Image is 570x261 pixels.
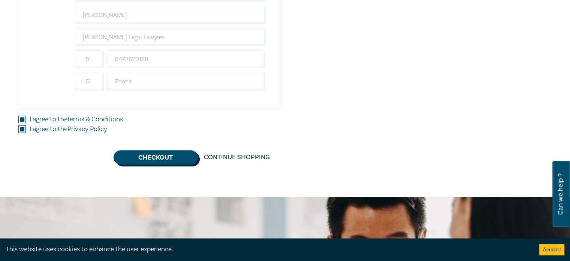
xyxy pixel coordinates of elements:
a: Terms & Conditions [67,115,123,124]
div: This website uses cookies to enhance the user experience. [6,244,528,254]
span: Can we help ? [557,166,564,223]
label: I agree to the [30,124,107,134]
label: I agree to the [30,115,123,124]
a: Continue Shopping [198,150,276,164]
a: Privacy Policy [67,125,107,133]
input: Last Name* [75,6,266,24]
input: +61 [75,50,104,68]
input: Mobile* [107,50,266,68]
input: Company [75,28,266,46]
button: Accept cookies [539,244,564,255]
button: Checkout [114,150,198,164]
input: +61 [75,72,104,91]
input: Phone [107,72,266,91]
